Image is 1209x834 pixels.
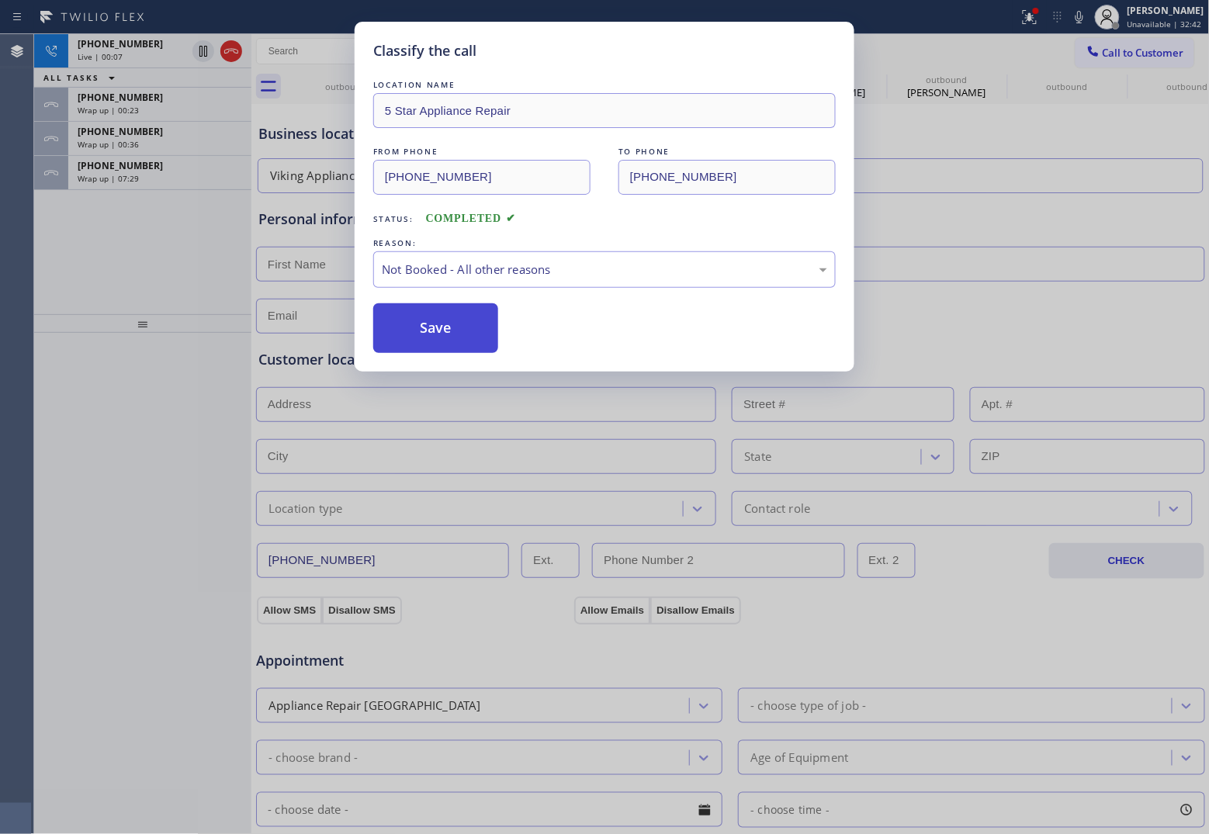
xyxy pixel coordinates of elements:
input: To phone [618,160,836,195]
button: Save [373,303,498,353]
div: TO PHONE [618,144,836,160]
div: REASON: [373,235,836,251]
input: From phone [373,160,591,195]
div: FROM PHONE [373,144,591,160]
div: LOCATION NAME [373,77,836,93]
span: COMPLETED [426,213,516,224]
div: Not Booked - All other reasons [382,261,827,279]
h5: Classify the call [373,40,476,61]
span: Status: [373,213,414,224]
